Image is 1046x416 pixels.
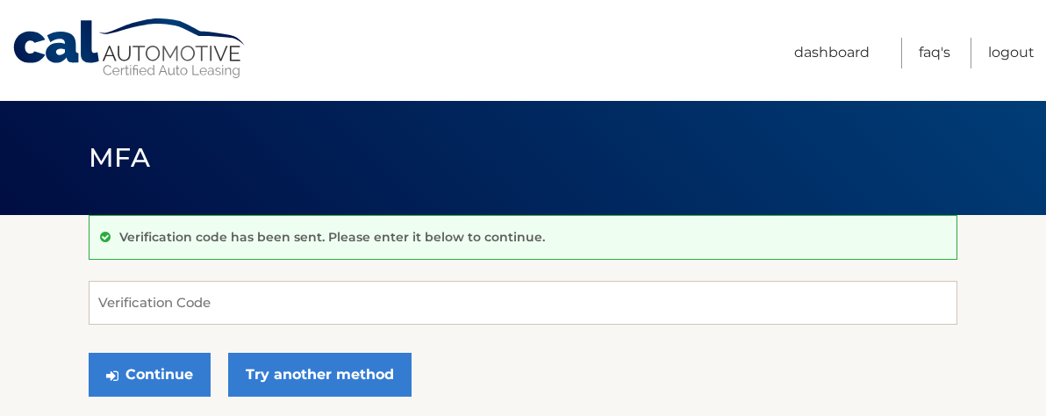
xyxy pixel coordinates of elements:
span: MFA [89,141,150,174]
p: Verification code has been sent. Please enter it below to continue. [119,229,545,245]
a: Try another method [228,353,412,397]
input: Verification Code [89,281,957,325]
a: Dashboard [794,38,870,68]
button: Continue [89,353,211,397]
a: Cal Automotive [11,18,248,80]
a: Logout [988,38,1035,68]
a: FAQ's [919,38,950,68]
